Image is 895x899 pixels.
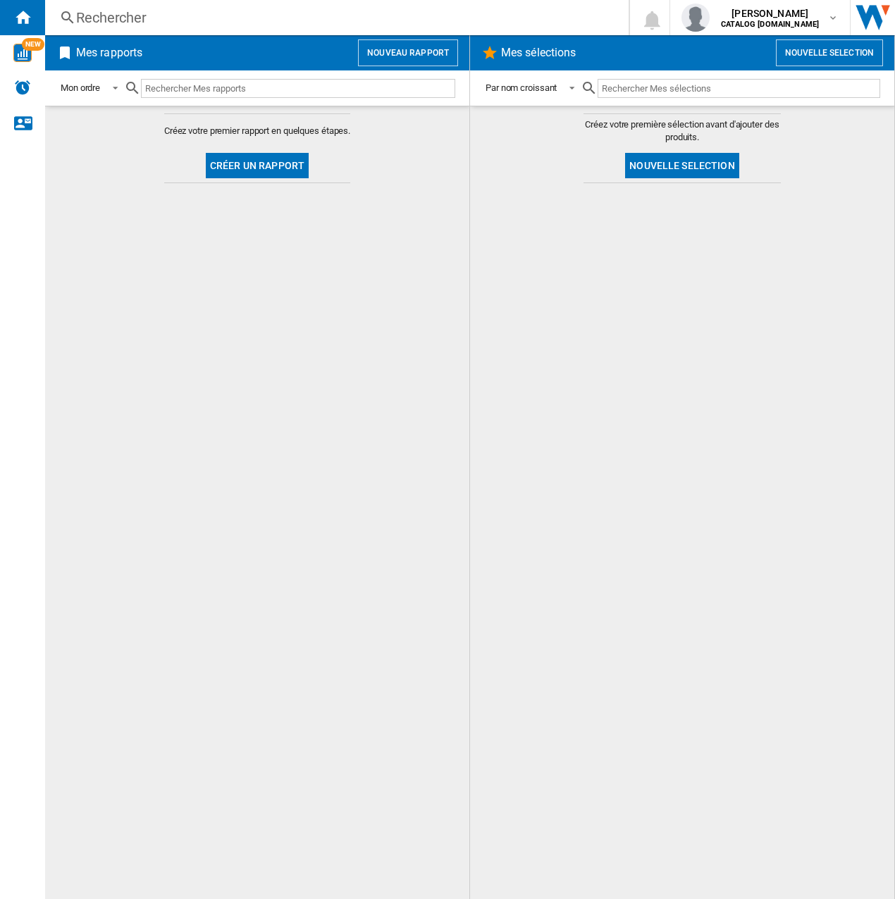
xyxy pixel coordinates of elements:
[584,118,781,144] span: Créez votre première sélection avant d'ajouter des produits.
[164,125,350,137] span: Créez votre premier rapport en quelques étapes.
[681,4,710,32] img: profile.jpg
[22,38,44,51] span: NEW
[14,79,31,96] img: alerts-logo.svg
[776,39,883,66] button: Nouvelle selection
[721,20,819,29] b: CATALOG [DOMAIN_NAME]
[13,44,32,62] img: wise-card.svg
[358,39,458,66] button: Nouveau rapport
[73,39,145,66] h2: Mes rapports
[498,39,579,66] h2: Mes sélections
[721,6,819,20] span: [PERSON_NAME]
[206,153,309,178] button: Créer un rapport
[486,82,557,93] div: Par nom croissant
[76,8,592,27] div: Rechercher
[625,153,739,178] button: Nouvelle selection
[61,82,100,93] div: Mon ordre
[141,79,455,98] input: Rechercher Mes rapports
[598,79,880,98] input: Rechercher Mes sélections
